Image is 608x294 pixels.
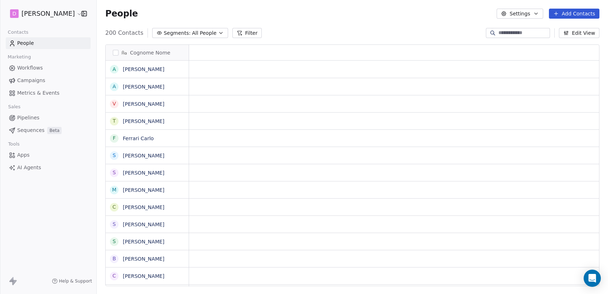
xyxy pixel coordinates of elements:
a: SequencesBeta [6,124,91,136]
div: S [113,169,116,176]
span: All People [192,29,216,37]
span: Contacts [5,27,32,38]
span: Sales [5,101,24,112]
span: Workflows [17,64,43,72]
span: Segments: [164,29,190,37]
span: Pipelines [17,114,39,122]
div: Cognome Nome [106,45,189,60]
button: D[PERSON_NAME] [9,8,76,20]
a: Ferrari Carlo [123,136,154,141]
span: Apps [17,151,30,159]
span: Marketing [5,52,34,62]
span: Sequences [17,127,44,134]
div: C [112,272,116,280]
span: People [105,8,138,19]
a: Metrics & Events [6,87,91,99]
a: People [6,37,91,49]
a: [PERSON_NAME] [123,101,164,107]
a: [PERSON_NAME] [123,256,164,262]
a: Help & Support [52,278,92,284]
span: Beta [47,127,62,134]
span: D [13,10,16,17]
span: Metrics & Events [17,89,59,97]
button: Settings [497,9,543,19]
span: Tools [5,139,23,150]
button: Edit View [559,28,599,38]
div: F [113,134,116,142]
div: B [112,255,116,262]
span: Campaigns [17,77,45,84]
div: Open Intercom Messenger [584,270,601,287]
a: [PERSON_NAME] [123,239,164,245]
div: S [113,220,116,228]
button: Filter [232,28,262,38]
a: [PERSON_NAME] [123,118,164,124]
button: Add Contacts [549,9,599,19]
a: [PERSON_NAME] [123,187,164,193]
span: [PERSON_NAME] [21,9,75,18]
div: T [113,117,116,125]
div: V [112,100,116,108]
div: A [112,66,116,73]
div: grid [189,61,602,286]
span: 200 Contacts [105,29,143,37]
div: A [112,83,116,90]
div: M [112,186,116,194]
span: AI Agents [17,164,41,171]
a: Apps [6,149,91,161]
span: Help & Support [59,278,92,284]
a: Campaigns [6,75,91,86]
a: [PERSON_NAME] [123,170,164,176]
a: [PERSON_NAME] [123,84,164,90]
a: Workflows [6,62,91,74]
div: S [113,152,116,159]
a: [PERSON_NAME] [123,153,164,158]
a: [PERSON_NAME] [123,66,164,72]
div: S [113,238,116,245]
span: People [17,39,34,47]
a: [PERSON_NAME] [123,222,164,227]
a: [PERSON_NAME] [123,273,164,279]
div: C [112,203,116,211]
a: [PERSON_NAME] [123,204,164,210]
span: Cognome Nome [130,49,170,56]
a: AI Agents [6,162,91,174]
div: grid [106,61,189,286]
a: Pipelines [6,112,91,124]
